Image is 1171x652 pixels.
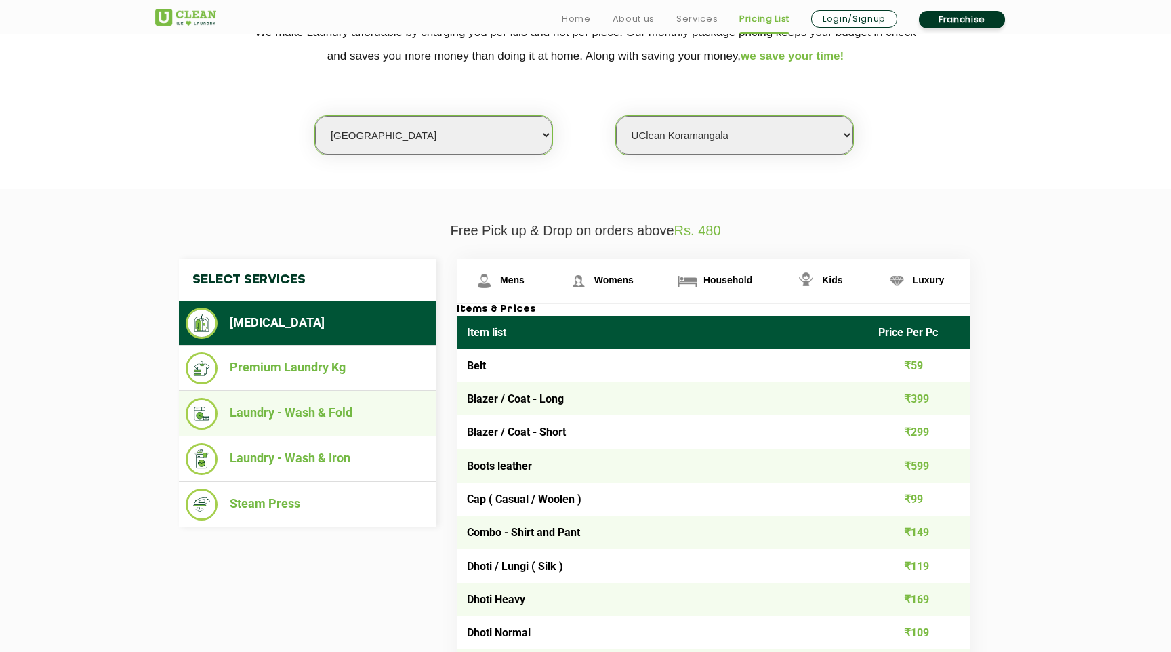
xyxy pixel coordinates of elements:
[457,483,868,516] td: Cap ( Casual / Woolen )
[868,316,971,349] th: Price Per Pc
[457,382,868,415] td: Blazer / Coat - Long
[613,11,655,27] a: About us
[186,443,430,475] li: Laundry - Wash & Iron
[913,274,945,285] span: Luxury
[822,274,842,285] span: Kids
[186,398,430,430] li: Laundry - Wash & Fold
[811,10,897,28] a: Login/Signup
[186,352,430,384] li: Premium Laundry Kg
[457,583,868,616] td: Dhoti Heavy
[919,11,1005,28] a: Franchise
[868,516,971,549] td: ₹149
[741,49,844,62] span: we save your time!
[155,9,216,26] img: UClean Laundry and Dry Cleaning
[186,308,430,339] li: [MEDICAL_DATA]
[739,11,789,27] a: Pricing List
[885,269,909,293] img: Luxury
[186,489,218,521] img: Steam Press
[457,415,868,449] td: Blazer / Coat - Short
[472,269,496,293] img: Mens
[676,269,699,293] img: Household
[186,398,218,430] img: Laundry - Wash & Fold
[868,415,971,449] td: ₹299
[186,352,218,384] img: Premium Laundry Kg
[868,483,971,516] td: ₹99
[674,223,721,238] span: Rs. 480
[155,223,1016,239] p: Free Pick up & Drop on orders above
[186,443,218,475] img: Laundry - Wash & Iron
[703,274,752,285] span: Household
[500,274,525,285] span: Mens
[186,489,430,521] li: Steam Press
[868,549,971,582] td: ₹119
[155,20,1016,68] p: We make Laundry affordable by charging you per kilo and not per piece. Our monthly package pricin...
[868,382,971,415] td: ₹399
[186,308,218,339] img: Dry Cleaning
[794,269,818,293] img: Kids
[594,274,634,285] span: Womens
[457,316,868,349] th: Item list
[562,11,591,27] a: Home
[868,449,971,483] td: ₹599
[457,304,970,316] h3: Items & Prices
[868,616,971,649] td: ₹109
[179,259,436,301] h4: Select Services
[868,349,971,382] td: ₹59
[457,516,868,549] td: Combo - Shirt and Pant
[676,11,718,27] a: Services
[868,583,971,616] td: ₹169
[457,549,868,582] td: Dhoti / Lungi ( Silk )
[457,616,868,649] td: Dhoti Normal
[457,349,868,382] td: Belt
[457,449,868,483] td: Boots leather
[567,269,590,293] img: Womens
